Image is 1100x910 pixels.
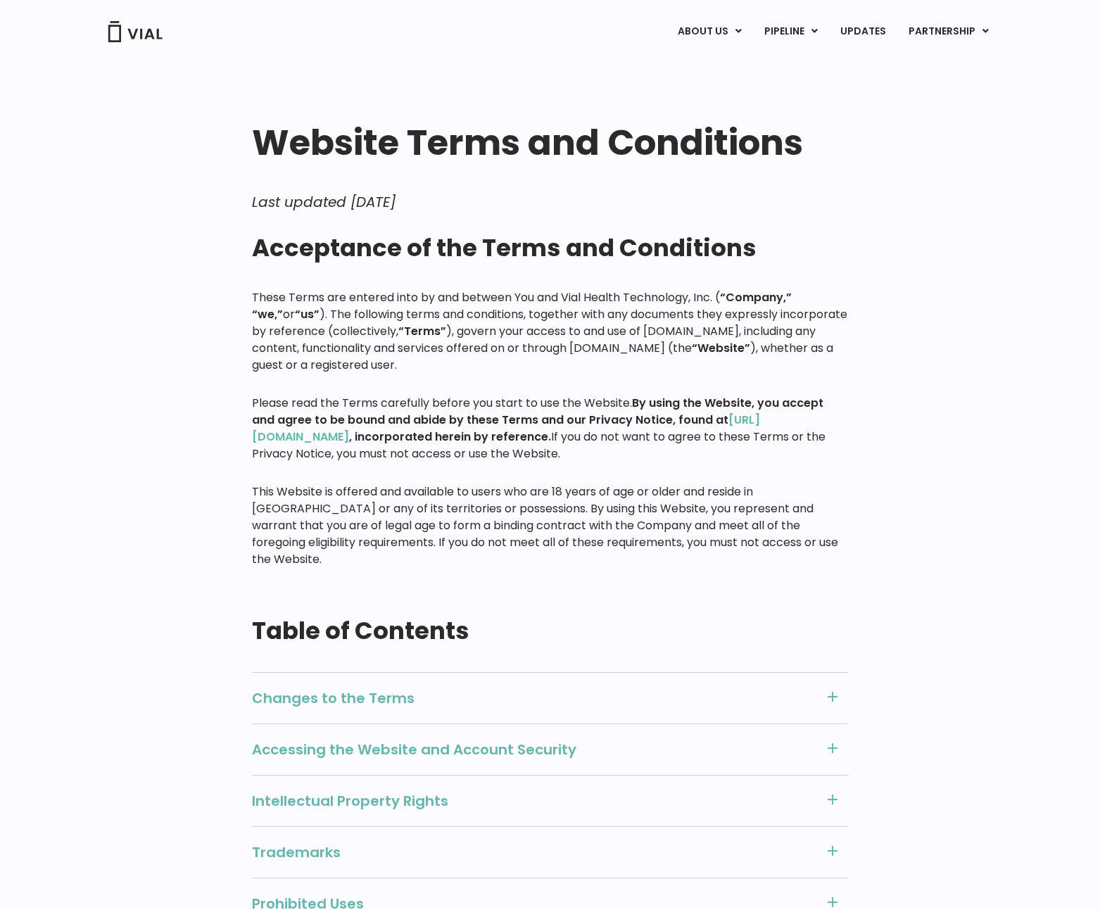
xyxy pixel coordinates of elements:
strong: “Website” [692,340,750,356]
strong: By using the Website, you accept and agree to be bound and abide by these Terms and our Privacy N... [252,395,823,445]
span: Trademarks [252,843,817,861]
h1: Website Terms and Conditions [252,123,848,163]
a: PIPELINEMenu Toggle [753,20,828,44]
strong: “Terms” [398,323,446,339]
span: Accessing the Website and Account Security [252,740,817,759]
p: These Terms are entered into by and between You and Vial Health Technology, Inc. ( or ). The foll... [252,289,848,374]
div: Please read the Terms carefully before you start to use the Website. If you do not want to agree ... [252,395,848,462]
span: Intellectual Property Rights [252,792,817,810]
span: Changes to the Terms [252,689,817,707]
strong: “Company,” “we,” [252,289,792,322]
a: UPDATES [829,20,897,44]
a: PARTNERSHIPMenu Toggle [897,20,1000,44]
a: ABOUT USMenu Toggle [666,20,752,44]
p: Last updated [DATE] [252,191,848,213]
p: This Website is offered and available to users who are 18 years of age or older and reside in [GE... [252,484,848,568]
h2: Acceptance of the Terms and Conditions [252,234,848,261]
img: Vial Logo [107,21,163,42]
strong: “us” [295,306,320,322]
h2: Table of Contents [252,617,848,644]
a: [URL][DOMAIN_NAME] [252,412,760,445]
